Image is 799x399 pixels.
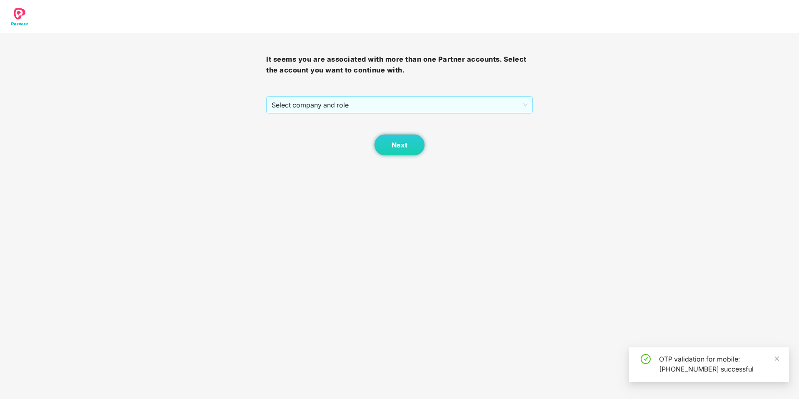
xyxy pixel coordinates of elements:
button: Next [375,135,424,155]
span: Select company and role [272,97,527,113]
div: OTP validation for mobile: [PHONE_NUMBER] successful [659,354,779,374]
span: Next [392,141,407,149]
span: close [774,356,780,362]
span: check-circle [641,354,651,364]
h3: It seems you are associated with more than one Partner accounts. Select the account you want to c... [266,54,532,75]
